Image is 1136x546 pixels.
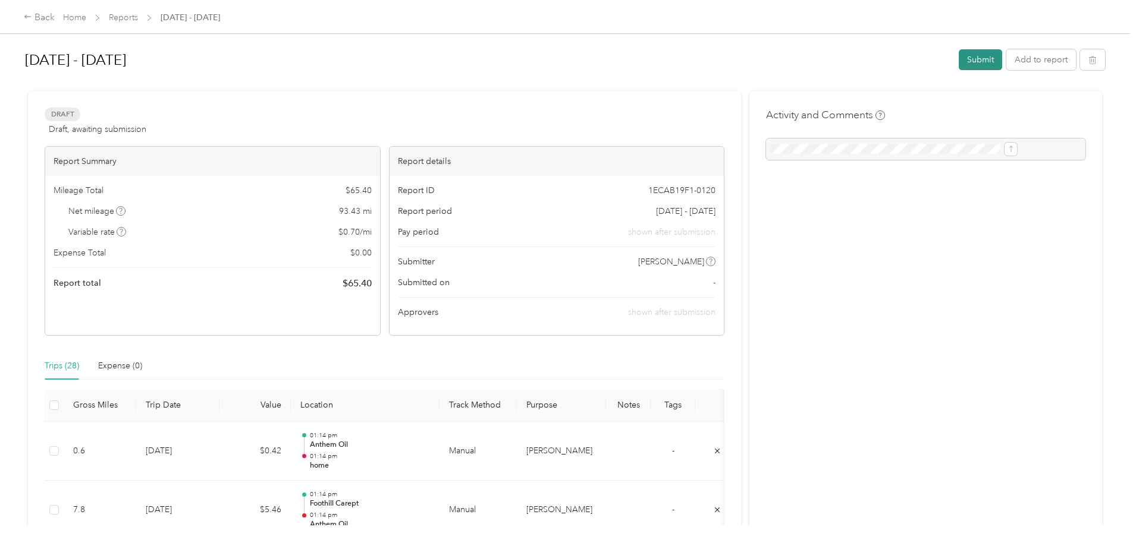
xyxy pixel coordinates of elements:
th: Location [291,389,440,422]
th: Purpose [517,389,606,422]
th: Notes [606,389,651,422]
h4: Activity and Comments [766,108,885,122]
span: Variable rate [68,226,127,238]
p: 01:14 pm [310,431,430,440]
p: Anthem Oil [310,519,430,530]
td: Acosta [517,422,606,481]
span: [DATE] - [DATE] [656,205,716,217]
button: Add to report [1006,49,1076,70]
th: Track Method [440,389,517,422]
div: Trips (28) [45,359,79,373]
iframe: Everlance-gr Chat Button Frame [1069,479,1136,546]
span: Net mileage [68,205,126,217]
span: [DATE] - [DATE] [161,11,220,24]
h1: Aug 16 - 31, 2025 [25,46,950,74]
th: Trip Date [136,389,219,422]
span: Pay period [398,226,439,238]
div: Expense (0) [98,359,142,373]
button: Submit [959,49,1002,70]
span: - [713,276,716,289]
span: shown after submission [628,226,716,238]
td: Acosta [517,481,606,540]
span: 93.43 mi [339,205,372,217]
p: Anthem Oil [310,440,430,450]
p: 01:14 pm [310,490,430,498]
th: Gross Miles [64,389,136,422]
span: $ 65.40 [346,184,372,197]
a: Home [63,12,86,23]
span: $ 0.70 / mi [338,226,372,238]
span: $ 65.40 [343,276,372,291]
span: $ 0.00 [350,247,372,259]
span: - [672,504,674,515]
span: Report total [54,277,101,289]
div: Report details [390,147,724,176]
th: Tags [651,389,695,422]
p: 01:14 pm [310,511,430,519]
span: [PERSON_NAME] [638,255,704,268]
a: Reports [109,12,138,23]
span: Report period [398,205,452,217]
div: Report Summary [45,147,380,176]
span: Draft, awaiting submission [49,123,146,135]
td: Manual [440,481,517,540]
td: [DATE] [136,422,219,481]
span: shown after submission [628,307,716,317]
span: - [672,446,674,456]
span: 1ECAB19F1-0120 [648,184,716,197]
span: Submitter [398,255,435,268]
th: Value [219,389,291,422]
span: Submitted on [398,276,450,289]
p: 01:14 pm [310,452,430,460]
td: 0.6 [64,422,136,481]
p: home [310,460,430,471]
span: Mileage Total [54,184,103,197]
div: Back [24,11,55,25]
span: Approvers [398,306,438,318]
span: Draft [45,108,80,121]
td: [DATE] [136,481,219,540]
td: Manual [440,422,517,481]
td: $5.46 [219,481,291,540]
td: 7.8 [64,481,136,540]
span: Report ID [398,184,435,197]
span: Expense Total [54,247,106,259]
td: $0.42 [219,422,291,481]
p: Foothill Carept [310,498,430,509]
